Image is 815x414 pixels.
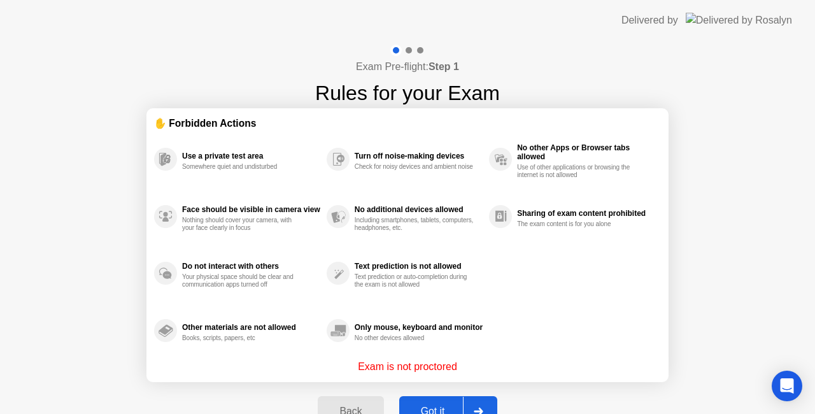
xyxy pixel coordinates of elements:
[621,13,678,28] div: Delivered by
[686,13,792,27] img: Delivered by Rosalyn
[182,152,320,161] div: Use a private test area
[355,152,483,161] div: Turn off noise-making devices
[182,323,320,332] div: Other materials are not allowed
[182,205,320,214] div: Face should be visible in camera view
[182,334,302,342] div: Books, scripts, papers, etc
[182,163,302,171] div: Somewhere quiet and undisturbed
[182,273,302,289] div: Your physical space should be clear and communication apps turned off
[182,217,302,232] div: Nothing should cover your camera, with your face clearly in focus
[517,220,637,228] div: The exam content is for you alone
[517,209,655,218] div: Sharing of exam content prohibited
[355,273,475,289] div: Text prediction or auto-completion during the exam is not allowed
[182,262,320,271] div: Do not interact with others
[154,116,661,131] div: ✋ Forbidden Actions
[517,164,637,179] div: Use of other applications or browsing the internet is not allowed
[355,262,483,271] div: Text prediction is not allowed
[355,163,475,171] div: Check for noisy devices and ambient noise
[355,205,483,214] div: No additional devices allowed
[772,371,802,401] div: Open Intercom Messenger
[358,359,457,375] p: Exam is not proctored
[355,217,475,232] div: Including smartphones, tablets, computers, headphones, etc.
[356,59,459,75] h4: Exam Pre-flight:
[355,323,483,332] div: Only mouse, keyboard and monitor
[517,143,655,161] div: No other Apps or Browser tabs allowed
[355,334,475,342] div: No other devices allowed
[315,78,500,108] h1: Rules for your Exam
[429,61,459,72] b: Step 1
